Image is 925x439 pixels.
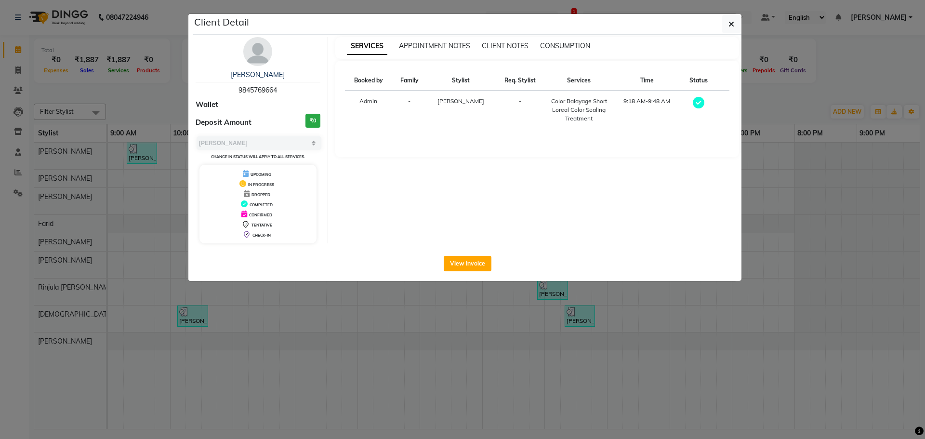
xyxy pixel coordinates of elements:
[243,37,272,66] img: avatar
[249,213,272,217] span: CONFIRMED
[613,70,681,91] th: Time
[392,91,427,129] td: -
[495,70,545,91] th: Req. Stylist
[238,86,277,94] span: 9845769664
[545,70,613,91] th: Services
[196,117,251,128] span: Deposit Amount
[482,41,529,50] span: CLIENT NOTES
[248,182,274,187] span: IN PROGRESS
[495,91,545,129] td: -
[540,41,590,50] span: CONSUMPTION
[251,172,271,177] span: UPCOMING
[427,70,495,91] th: Stylist
[252,233,271,238] span: CHECK-IN
[345,91,392,129] td: Admin
[551,97,607,106] div: Color Balayage Short
[444,256,491,271] button: View Invoice
[345,70,392,91] th: Booked by
[613,91,681,129] td: 9:18 AM-9:48 AM
[251,223,272,227] span: TENTATIVE
[211,154,305,159] small: Change in status will apply to all services.
[392,70,427,91] th: Family
[231,70,285,79] a: [PERSON_NAME]
[251,192,270,197] span: DROPPED
[250,202,273,207] span: COMPLETED
[551,106,607,123] div: Loreal Color Sealing Treatment
[437,97,484,105] span: [PERSON_NAME]
[194,15,249,29] h5: Client Detail
[399,41,470,50] span: APPOINTMENT NOTES
[347,38,387,55] span: SERVICES
[196,99,218,110] span: Wallet
[681,70,715,91] th: Status
[305,114,320,128] h3: ₹0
